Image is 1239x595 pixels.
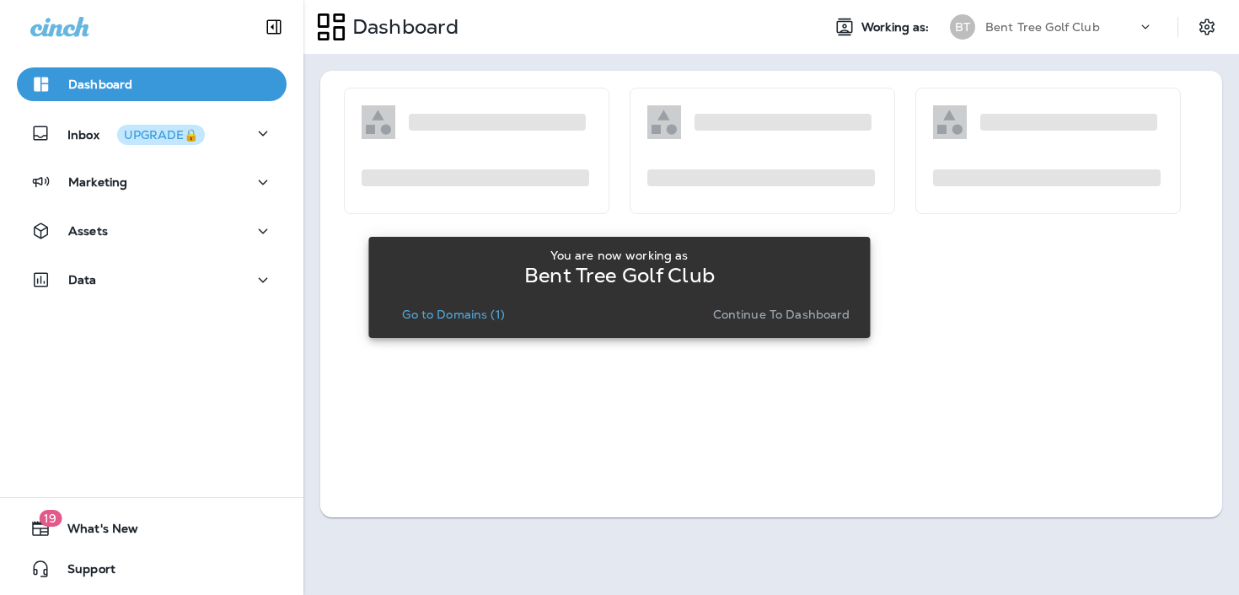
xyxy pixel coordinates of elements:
[68,78,132,91] p: Dashboard
[68,175,127,189] p: Marketing
[68,224,108,238] p: Assets
[51,562,115,582] span: Support
[124,129,198,141] div: UPGRADE🔒
[17,512,287,545] button: 19What's New
[524,269,715,282] p: Bent Tree Golf Club
[950,14,975,40] div: BT
[67,125,205,142] p: Inbox
[861,20,933,35] span: Working as:
[117,125,205,145] button: UPGRADE🔒
[17,165,287,199] button: Marketing
[17,214,287,248] button: Assets
[17,67,287,101] button: Dashboard
[17,263,287,297] button: Data
[985,20,1100,34] p: Bent Tree Golf Club
[17,552,287,586] button: Support
[68,273,97,287] p: Data
[39,510,62,527] span: 19
[250,10,298,44] button: Collapse Sidebar
[402,308,504,321] p: Go to Domains (1)
[346,14,459,40] p: Dashboard
[1192,12,1222,42] button: Settings
[550,249,688,262] p: You are now working as
[395,303,511,326] button: Go to Domains (1)
[713,308,850,321] p: Continue to Dashboard
[51,522,138,542] span: What's New
[17,116,287,150] button: InboxUPGRADE🔒
[706,303,857,326] button: Continue to Dashboard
